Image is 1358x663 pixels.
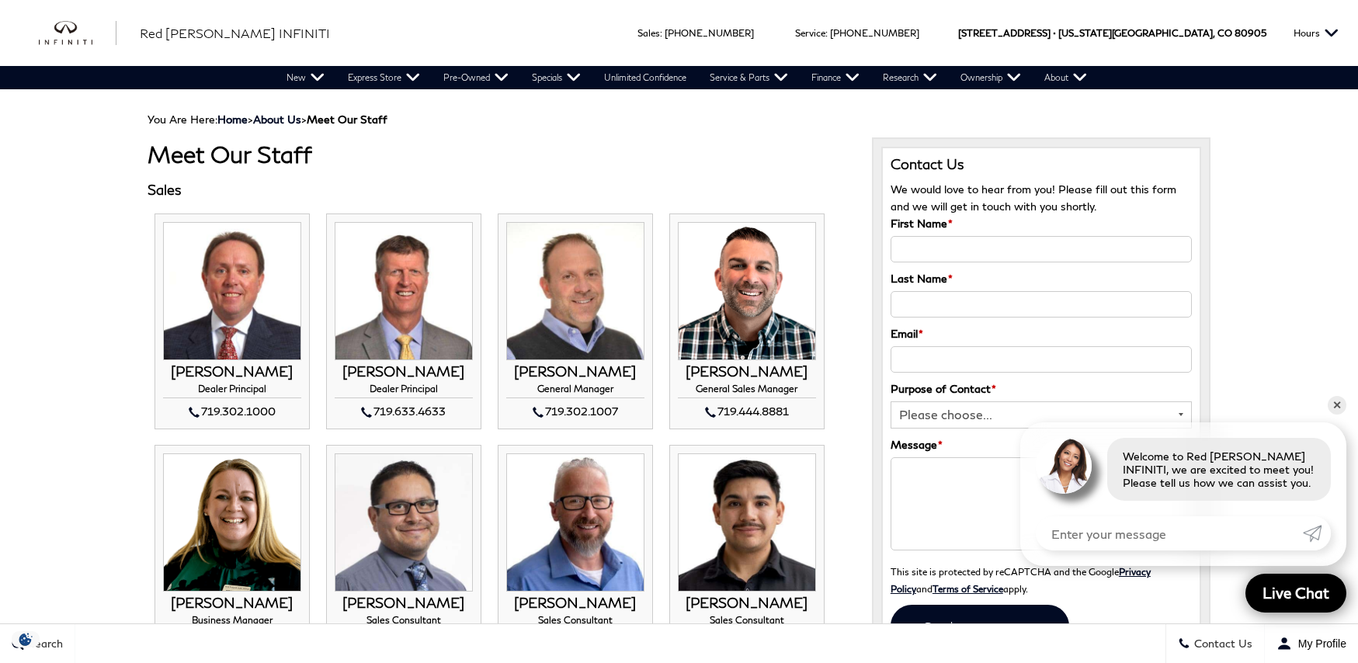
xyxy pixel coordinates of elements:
[217,113,248,126] a: Home
[1255,583,1337,602] span: Live Chat
[253,113,387,126] span: >
[1036,438,1092,494] img: Agent profile photo
[163,384,301,398] h4: Dealer Principal
[637,27,660,39] span: Sales
[335,364,473,380] h3: [PERSON_NAME]
[39,21,116,46] img: INFINITI
[891,182,1176,213] span: We would love to hear from you! Please fill out this form and we will get in touch with you shortly.
[678,453,816,592] img: HUGO GUTIERREZ-CERVANTES
[148,182,849,198] h3: Sales
[8,631,43,647] img: Opt-Out Icon
[506,222,644,360] img: JOHN ZUMBO
[275,66,1099,89] nav: Main Navigation
[1292,637,1346,650] span: My Profile
[506,615,644,630] h4: Sales Consultant
[1190,637,1252,651] span: Contact Us
[800,66,871,89] a: Finance
[891,270,953,287] label: Last Name
[891,325,923,342] label: Email
[665,27,754,39] a: [PHONE_NUMBER]
[678,615,816,630] h4: Sales Consultant
[217,113,387,126] span: >
[678,364,816,380] h3: [PERSON_NAME]
[592,66,698,89] a: Unlimited Confidence
[148,141,849,167] h1: Meet Our Staff
[891,380,996,397] label: Purpose of Contact
[825,27,828,39] span: :
[1107,438,1331,501] div: Welcome to Red [PERSON_NAME] INFINITI, we are excited to meet you! Please tell us how we can assi...
[1033,66,1099,89] a: About
[795,27,825,39] span: Service
[8,631,43,647] section: Click to Open Cookie Consent Modal
[506,364,644,380] h3: [PERSON_NAME]
[871,66,949,89] a: Research
[698,66,800,89] a: Service & Parts
[24,637,63,651] span: Search
[678,402,816,421] div: 719.444.8881
[660,27,662,39] span: :
[1303,516,1331,550] a: Submit
[958,27,1266,39] a: [STREET_ADDRESS] • [US_STATE][GEOGRAPHIC_DATA], CO 80905
[506,384,644,398] h4: General Manager
[140,24,330,43] a: Red [PERSON_NAME] INFINITI
[506,595,644,611] h3: [PERSON_NAME]
[891,156,1193,173] h3: Contact Us
[148,113,1211,126] div: Breadcrumbs
[678,384,816,398] h4: General Sales Manager
[830,27,919,39] a: [PHONE_NUMBER]
[891,215,953,232] label: First Name
[335,222,473,360] img: MIKE JORGENSEN
[933,583,1003,594] a: Terms of Service
[432,66,520,89] a: Pre-Owned
[335,453,473,592] img: JIMMIE ABEYTA
[275,66,336,89] a: New
[335,595,473,611] h3: [PERSON_NAME]
[891,436,943,453] label: Message
[1265,624,1358,663] button: Open user profile menu
[335,402,473,421] div: 719.633.4633
[891,566,1151,594] a: Privacy Policy
[506,453,644,592] img: RICH JENKINS
[891,605,1069,647] input: Send your message
[163,615,301,630] h4: Business Manager
[891,566,1151,594] small: This site is protected by reCAPTCHA and the Google and apply.
[335,615,473,630] h4: Sales Consultant
[163,364,301,380] h3: [PERSON_NAME]
[39,21,116,46] a: infiniti
[163,453,301,592] img: STEPHANIE DAVISON
[163,595,301,611] h3: [PERSON_NAME]
[163,402,301,421] div: 719.302.1000
[140,26,330,40] span: Red [PERSON_NAME] INFINITI
[1245,574,1346,613] a: Live Chat
[678,595,816,611] h3: [PERSON_NAME]
[163,222,301,360] img: THOM BUCKLEY
[1036,516,1303,550] input: Enter your message
[148,113,387,126] span: You Are Here:
[336,66,432,89] a: Express Store
[307,113,387,126] strong: Meet Our Staff
[506,402,644,421] div: 719.302.1007
[949,66,1033,89] a: Ownership
[335,384,473,398] h4: Dealer Principal
[520,66,592,89] a: Specials
[678,222,816,360] img: ROBERT WARNER
[253,113,301,126] a: About Us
